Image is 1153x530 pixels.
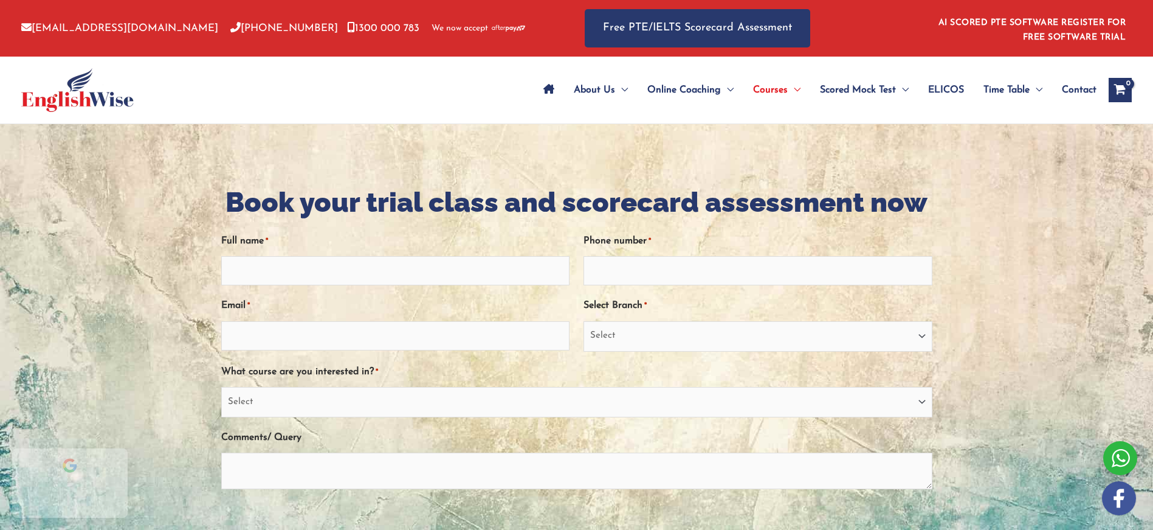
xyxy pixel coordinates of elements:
a: Online CoachingMenu Toggle [638,69,743,111]
a: 1300 000 783 [347,23,419,33]
span: About Us [574,69,615,111]
a: CoursesMenu Toggle [743,69,810,111]
img: Afterpay-Logo [492,25,525,32]
span: ELICOS [928,69,964,111]
span: Contact [1062,69,1096,111]
span: Scored Mock Test [820,69,896,111]
a: AI SCORED PTE SOFTWARE REGISTER FOR FREE SOFTWARE TRIAL [938,18,1126,42]
label: Select Branch [583,296,647,316]
nav: Site Navigation: Main Menu [534,69,1096,111]
a: ELICOS [918,69,974,111]
label: Full name [221,231,268,251]
label: Email [221,296,250,316]
label: Phone number [583,231,651,251]
label: Comments/ Query [221,428,301,448]
aside: Header Widget 1 [931,9,1132,48]
h2: Book your trial class and scorecard assessment now [221,185,932,221]
span: Courses [753,69,788,111]
span: Time Table [983,69,1030,111]
a: [PHONE_NUMBER] [230,23,338,33]
span: We now accept [432,23,488,35]
label: What course are you interested in? [221,362,378,382]
a: About UsMenu Toggle [564,69,638,111]
a: Time TableMenu Toggle [974,69,1052,111]
a: Contact [1052,69,1096,111]
a: Free PTE/IELTS Scorecard Assessment [585,9,810,47]
span: Online Coaching [647,69,721,111]
span: Menu Toggle [1030,69,1042,111]
span: Menu Toggle [721,69,734,111]
span: Menu Toggle [615,69,628,111]
span: Menu Toggle [896,69,909,111]
a: [EMAIL_ADDRESS][DOMAIN_NAME] [21,23,218,33]
span: Menu Toggle [788,69,800,111]
img: cropped-ew-logo [21,68,134,112]
a: Scored Mock TestMenu Toggle [810,69,918,111]
a: View Shopping Cart, empty [1109,78,1132,102]
img: white-facebook.png [1102,481,1136,515]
